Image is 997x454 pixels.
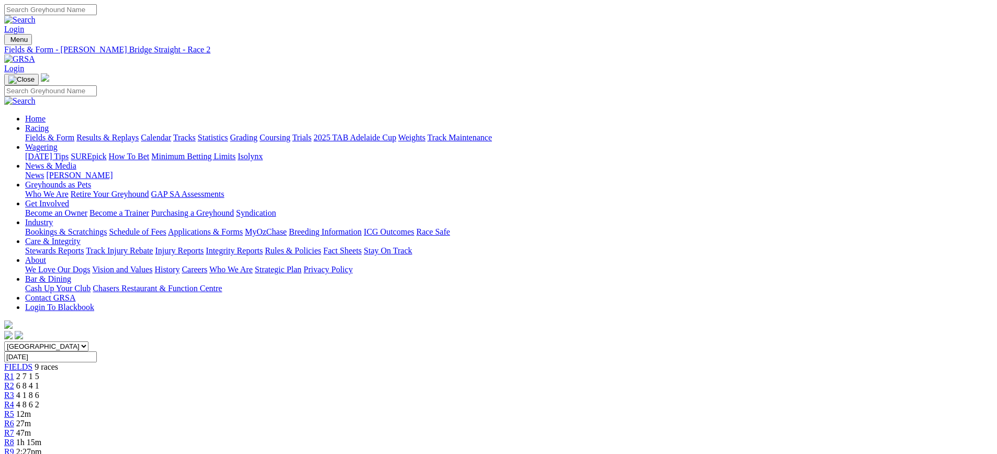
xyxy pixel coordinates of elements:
[4,381,14,390] a: R2
[4,400,14,409] a: R4
[364,227,414,236] a: ICG Outcomes
[238,152,263,161] a: Isolynx
[86,246,153,255] a: Track Injury Rebate
[4,320,13,329] img: logo-grsa-white.png
[25,218,53,227] a: Industry
[25,246,993,256] div: Care & Integrity
[141,133,171,142] a: Calendar
[10,36,28,43] span: Menu
[71,190,149,198] a: Retire Your Greyhound
[25,124,49,132] a: Racing
[151,152,236,161] a: Minimum Betting Limits
[206,246,263,255] a: Integrity Reports
[25,171,44,180] a: News
[428,133,492,142] a: Track Maintenance
[313,133,396,142] a: 2025 TAB Adelaide Cup
[304,265,353,274] a: Privacy Policy
[4,34,32,45] button: Toggle navigation
[25,114,46,123] a: Home
[92,265,152,274] a: Vision and Values
[16,400,39,409] span: 4 8 6 2
[8,75,35,84] img: Close
[15,331,23,339] img: twitter.svg
[16,419,31,428] span: 27m
[151,208,234,217] a: Purchasing a Greyhound
[16,438,41,447] span: 1h 15m
[4,419,14,428] a: R6
[71,152,106,161] a: SUREpick
[25,152,69,161] a: [DATE] Tips
[323,246,362,255] a: Fact Sheets
[16,409,31,418] span: 12m
[89,208,149,217] a: Become a Trainer
[16,428,31,437] span: 47m
[4,96,36,106] img: Search
[76,133,139,142] a: Results & Replays
[25,274,71,283] a: Bar & Dining
[25,227,107,236] a: Bookings & Scratchings
[25,256,46,264] a: About
[4,428,14,437] a: R7
[16,381,39,390] span: 6 8 4 1
[25,133,993,142] div: Racing
[25,180,91,189] a: Greyhounds as Pets
[4,372,14,381] a: R1
[182,265,207,274] a: Careers
[41,73,49,82] img: logo-grsa-white.png
[4,438,14,447] span: R8
[4,74,39,85] button: Toggle navigation
[364,246,412,255] a: Stay On Track
[4,409,14,418] a: R5
[25,133,74,142] a: Fields & Form
[4,391,14,400] a: R3
[416,227,450,236] a: Race Safe
[25,208,993,218] div: Get Involved
[289,227,362,236] a: Breeding Information
[25,227,993,237] div: Industry
[292,133,311,142] a: Trials
[16,391,39,400] span: 4 1 8 6
[25,161,76,170] a: News & Media
[25,246,84,255] a: Stewards Reports
[4,362,32,371] a: FIELDS
[25,208,87,217] a: Become an Owner
[25,237,81,246] a: Care & Integrity
[25,142,58,151] a: Wagering
[230,133,257,142] a: Grading
[209,265,253,274] a: Who We Are
[4,15,36,25] img: Search
[168,227,243,236] a: Applications & Forms
[236,208,276,217] a: Syndication
[245,227,287,236] a: MyOzChase
[25,284,993,293] div: Bar & Dining
[173,133,196,142] a: Tracks
[155,246,204,255] a: Injury Reports
[154,265,180,274] a: History
[4,4,97,15] input: Search
[25,171,993,180] div: News & Media
[4,351,97,362] input: Select date
[25,265,90,274] a: We Love Our Dogs
[198,133,228,142] a: Statistics
[4,85,97,96] input: Search
[25,293,75,302] a: Contact GRSA
[109,152,150,161] a: How To Bet
[25,303,94,312] a: Login To Blackbook
[398,133,425,142] a: Weights
[151,190,225,198] a: GAP SA Assessments
[4,45,993,54] a: Fields & Form - [PERSON_NAME] Bridge Straight - Race 2
[255,265,301,274] a: Strategic Plan
[4,331,13,339] img: facebook.svg
[4,54,35,64] img: GRSA
[265,246,321,255] a: Rules & Policies
[109,227,166,236] a: Schedule of Fees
